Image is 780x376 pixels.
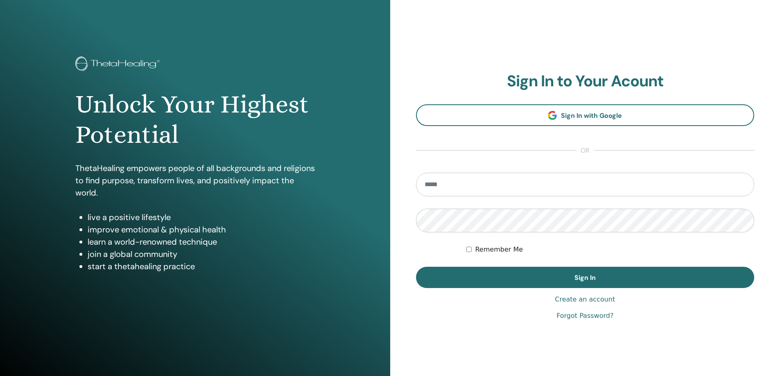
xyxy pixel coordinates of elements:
p: ThetaHealing empowers people of all backgrounds and religions to find purpose, transform lives, a... [75,162,315,199]
label: Remember Me [475,245,523,254]
li: join a global community [88,248,315,260]
div: Keep me authenticated indefinitely or until I manually logout [466,245,754,254]
a: Forgot Password? [556,311,613,321]
h2: Sign In to Your Acount [416,72,755,91]
li: improve emotional & physical health [88,223,315,236]
span: or [577,146,594,155]
span: Sign In [574,273,596,282]
h1: Unlock Your Highest Potential [75,89,315,150]
li: live a positive lifestyle [88,211,315,223]
button: Sign In [416,267,755,288]
span: Sign In with Google [561,111,622,120]
a: Create an account [555,295,615,304]
li: learn a world-renowned technique [88,236,315,248]
a: Sign In with Google [416,104,755,126]
li: start a thetahealing practice [88,260,315,272]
